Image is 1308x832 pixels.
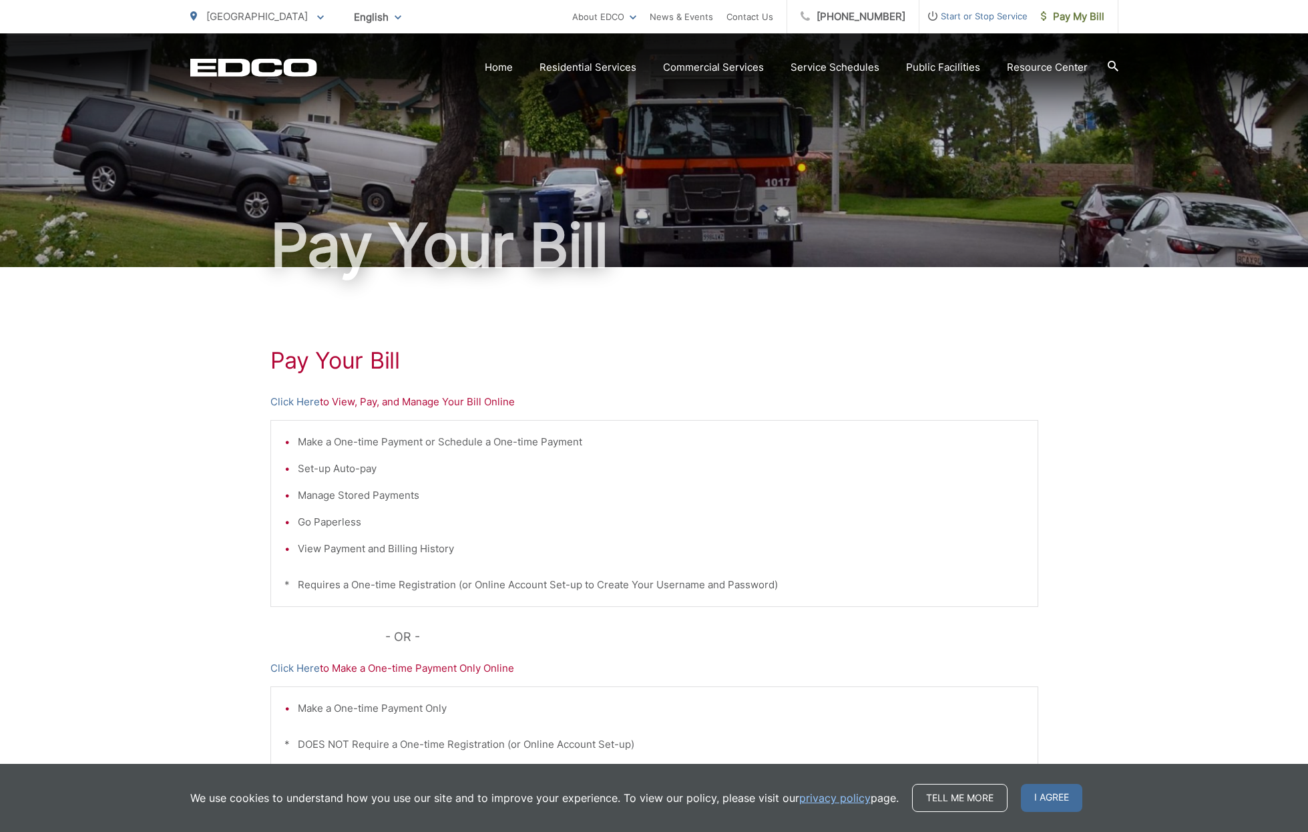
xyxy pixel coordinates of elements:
[344,5,411,29] span: English
[284,577,1024,593] p: * Requires a One-time Registration (or Online Account Set-up to Create Your Username and Password)
[270,660,320,676] a: Click Here
[650,9,713,25] a: News & Events
[270,394,1038,410] p: to View, Pay, and Manage Your Bill Online
[906,59,980,75] a: Public Facilities
[298,434,1024,450] li: Make a One-time Payment or Schedule a One-time Payment
[190,58,317,77] a: EDCD logo. Return to the homepage.
[663,59,764,75] a: Commercial Services
[572,9,636,25] a: About EDCO
[298,487,1024,503] li: Manage Stored Payments
[1041,9,1104,25] span: Pay My Bill
[298,461,1024,477] li: Set-up Auto-pay
[270,394,320,410] a: Click Here
[485,59,513,75] a: Home
[539,59,636,75] a: Residential Services
[726,9,773,25] a: Contact Us
[385,627,1038,647] p: - OR -
[298,700,1024,716] li: Make a One-time Payment Only
[270,660,1038,676] p: to Make a One-time Payment Only Online
[190,790,899,806] p: We use cookies to understand how you use our site and to improve your experience. To view our pol...
[912,784,1008,812] a: Tell me more
[284,737,1024,753] p: * DOES NOT Require a One-time Registration (or Online Account Set-up)
[791,59,879,75] a: Service Schedules
[206,10,308,23] span: [GEOGRAPHIC_DATA]
[1021,784,1082,812] span: I agree
[298,541,1024,557] li: View Payment and Billing History
[298,514,1024,530] li: Go Paperless
[799,790,871,806] a: privacy policy
[270,347,1038,374] h1: Pay Your Bill
[1007,59,1088,75] a: Resource Center
[190,212,1118,279] h1: Pay Your Bill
